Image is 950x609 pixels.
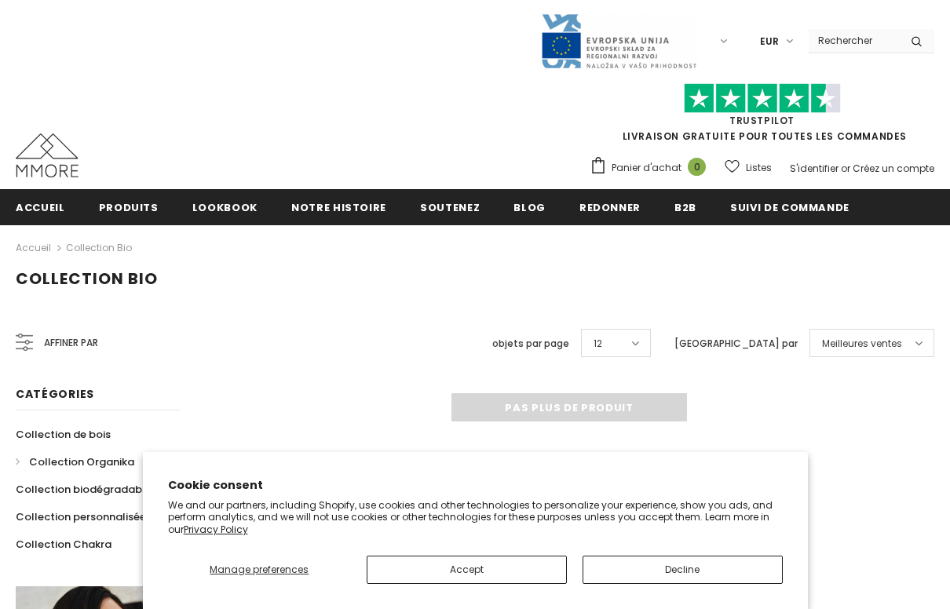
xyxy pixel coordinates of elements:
[16,537,111,552] span: Collection Chakra
[16,200,65,215] span: Accueil
[16,531,111,558] a: Collection Chakra
[16,268,158,290] span: Collection Bio
[590,156,714,180] a: Panier d'achat 0
[674,336,798,352] label: [GEOGRAPHIC_DATA] par
[674,200,696,215] span: B2B
[822,336,902,352] span: Meilleures ventes
[99,189,159,224] a: Produits
[420,189,480,224] a: soutenez
[513,200,546,215] span: Blog
[16,189,65,224] a: Accueil
[66,241,132,254] a: Collection Bio
[684,83,841,114] img: Faites confiance aux étoiles pilotes
[16,503,146,531] a: Collection personnalisée
[730,189,850,224] a: Suivi de commande
[540,34,697,47] a: Javni Razpis
[841,162,850,175] span: or
[16,448,134,476] a: Collection Organika
[192,189,258,224] a: Lookbook
[16,427,111,442] span: Collection de bois
[16,509,146,524] span: Collection personnalisée
[853,162,934,175] a: Créez un compte
[513,189,546,224] a: Blog
[492,336,569,352] label: objets par page
[291,189,386,224] a: Notre histoire
[612,160,681,176] span: Panier d'achat
[29,454,134,469] span: Collection Organika
[16,386,94,402] span: Catégories
[688,158,706,176] span: 0
[746,160,772,176] span: Listes
[99,200,159,215] span: Produits
[583,556,783,584] button: Decline
[16,133,79,177] img: Cas MMORE
[790,162,839,175] a: S'identifier
[44,334,98,352] span: Affiner par
[168,499,783,536] p: We and our partners, including Shopify, use cookies and other technologies to personalize your ex...
[725,154,772,181] a: Listes
[809,29,899,52] input: Search Site
[16,421,111,448] a: Collection de bois
[730,200,850,215] span: Suivi de commande
[760,34,779,49] span: EUR
[590,90,934,143] span: LIVRAISON GRATUITE POUR TOUTES LES COMMANDES
[367,556,567,584] button: Accept
[579,200,641,215] span: Redonner
[16,239,51,257] a: Accueil
[184,523,248,536] a: Privacy Policy
[192,200,258,215] span: Lookbook
[540,13,697,70] img: Javni Razpis
[168,556,352,584] button: Manage preferences
[579,189,641,224] a: Redonner
[16,482,152,497] span: Collection biodégradable
[674,189,696,224] a: B2B
[168,477,783,494] h2: Cookie consent
[16,476,152,503] a: Collection biodégradable
[291,200,386,215] span: Notre histoire
[210,563,309,576] span: Manage preferences
[420,200,480,215] span: soutenez
[729,114,795,127] a: TrustPilot
[594,336,602,352] span: 12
